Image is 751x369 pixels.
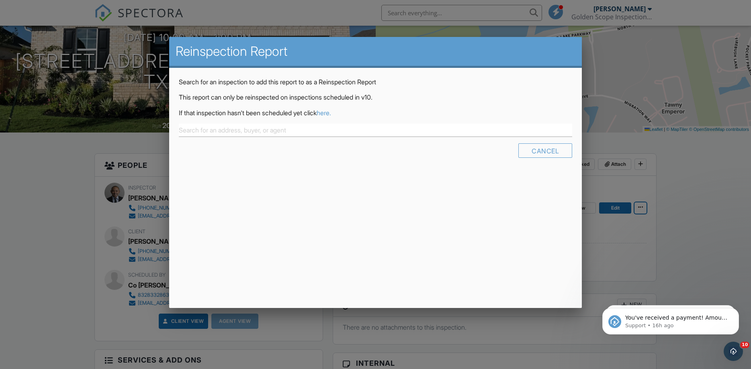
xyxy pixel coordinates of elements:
[179,124,573,137] input: Search for an address, buyer, or agent
[176,43,576,59] h2: Reinspection Report
[724,342,743,361] iframe: Intercom live chat
[740,342,749,348] span: 10
[590,291,751,347] iframe: Intercom notifications message
[179,77,573,86] p: Search for an inspection to add this report to as a Reinspection Report
[518,143,572,158] div: Cancel
[179,108,573,117] p: If that inspection hasn't been scheduled yet click
[317,109,331,117] a: here.
[179,93,573,102] p: This report can only be reinspected on inspections scheduled in v10.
